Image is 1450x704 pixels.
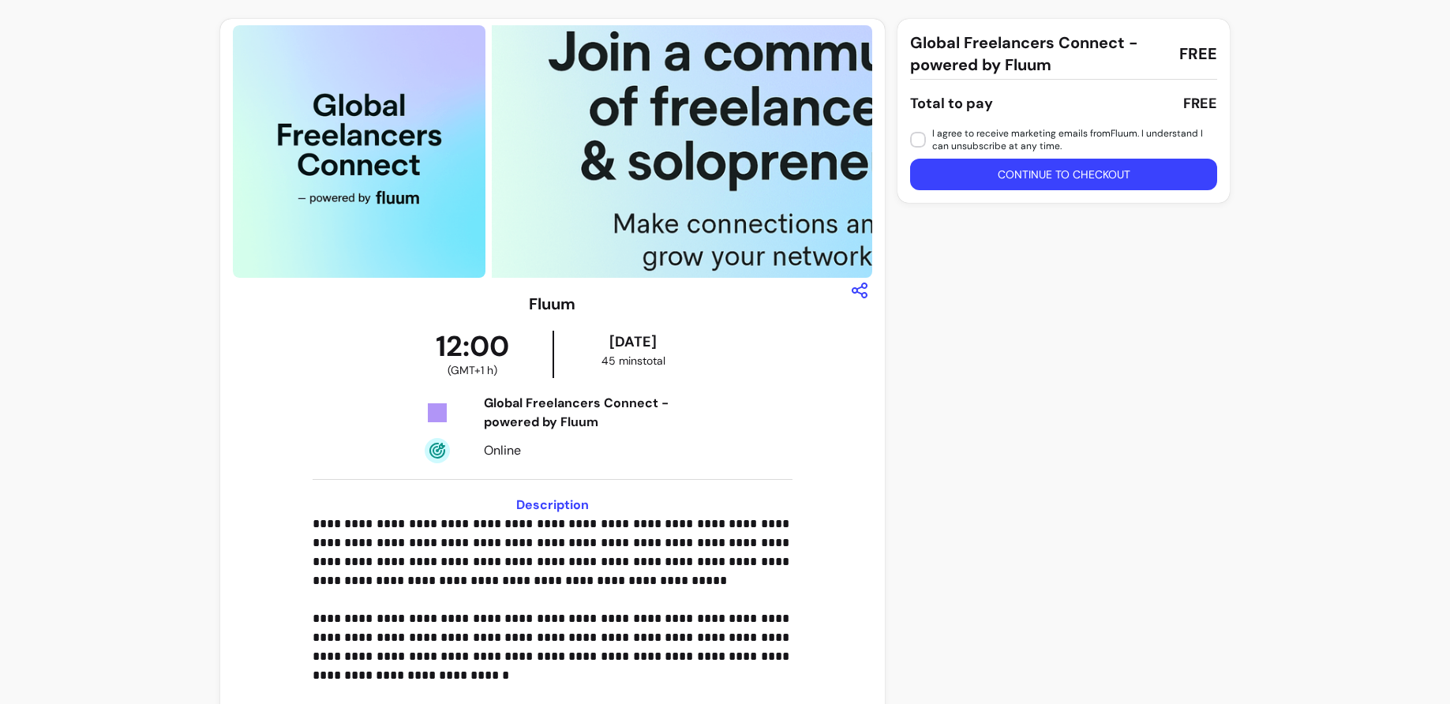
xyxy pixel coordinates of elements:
[233,25,485,278] img: https://d3pz9znudhj10h.cloudfront.net/00946753-bc9b-4216-846f-eac31ade132c
[448,362,497,378] span: ( GMT+1 h )
[1179,43,1217,65] span: FREE
[910,159,1217,190] button: Continue to checkout
[425,400,450,425] img: Tickets Icon
[910,32,1167,76] span: Global Freelancers Connect - powered by Fluum
[484,394,708,432] div: Global Freelancers Connect - powered by Fluum
[1183,92,1217,114] div: FREE
[910,92,993,114] div: Total to pay
[484,441,708,460] div: Online
[557,353,710,369] div: 45 mins total
[557,331,710,353] div: [DATE]
[313,496,792,515] h3: Description
[392,331,553,378] div: 12:00
[529,293,575,315] h3: Fluum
